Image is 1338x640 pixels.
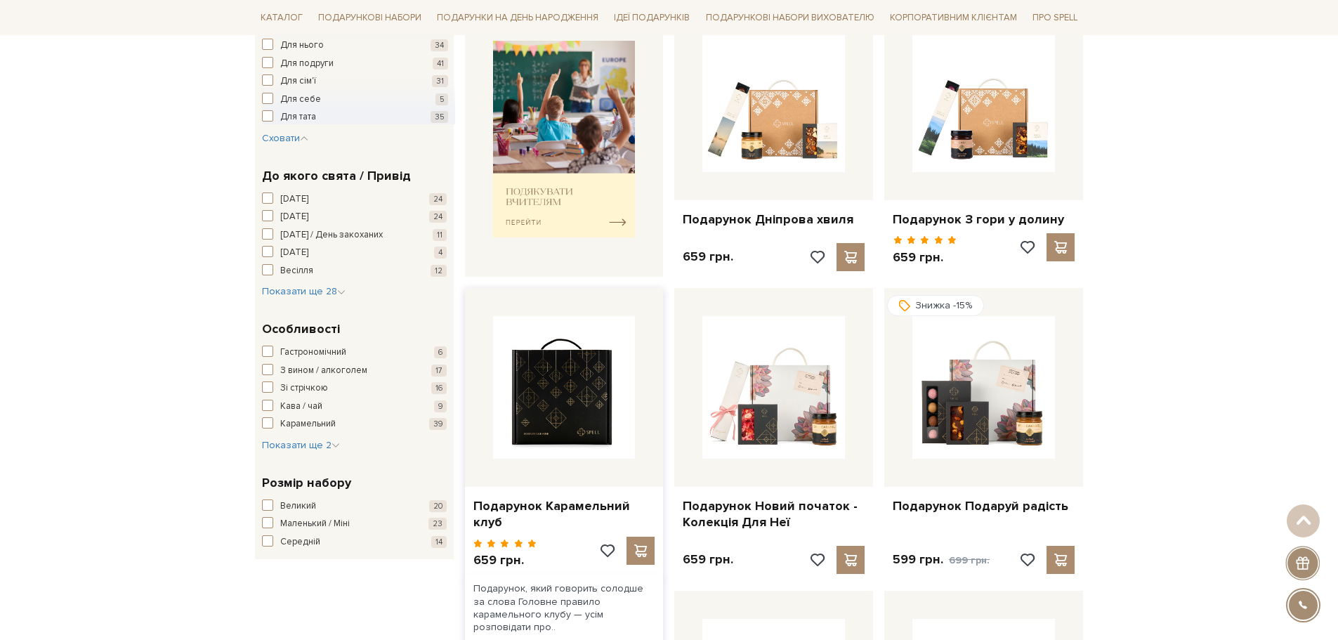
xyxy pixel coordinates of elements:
[893,551,990,568] p: 599 грн.
[431,39,448,51] span: 34
[887,295,984,316] div: Знижка -15%
[433,229,447,241] span: 11
[432,75,448,87] span: 31
[280,93,321,107] span: Для себе
[262,474,351,492] span: Розмір набору
[280,39,324,53] span: Для нього
[893,211,1075,228] a: Подарунок З гори у долину
[262,535,447,549] button: Середній 14
[280,110,316,124] span: Для тата
[608,7,695,29] a: Ідеї подарунків
[262,438,340,452] button: Показати ще 2
[493,41,636,238] img: banner
[262,285,346,297] span: Показати ще 28
[431,365,447,377] span: 17
[884,6,1023,30] a: Корпоративним клієнтам
[280,228,383,242] span: [DATE] / День закоханих
[262,74,448,89] button: Для сім'ї 31
[262,110,448,124] button: Для тата 35
[280,57,334,71] span: Для подруги
[280,264,313,278] span: Весілля
[262,517,447,531] button: Маленький / Міні 23
[262,285,346,299] button: Показати ще 28
[262,417,447,431] button: Карамельний 39
[893,249,957,266] p: 659 грн.
[280,517,350,531] span: Маленький / Міні
[429,193,447,205] span: 24
[262,210,447,224] button: [DATE] 24
[700,6,880,30] a: Подарункові набори вихователю
[262,400,447,414] button: Кава / чай 9
[429,500,447,512] span: 20
[431,382,447,394] span: 16
[431,111,448,123] span: 35
[431,7,604,29] a: Подарунки на День народження
[313,7,427,29] a: Подарункові набори
[262,499,447,514] button: Великий 20
[262,192,447,207] button: [DATE] 24
[683,551,733,568] p: 659 грн.
[262,228,447,242] button: [DATE] / День закоханих 11
[683,211,865,228] a: Подарунок Дніпрова хвиля
[1027,7,1083,29] a: Про Spell
[262,320,340,339] span: Особливості
[280,210,308,224] span: [DATE]
[255,7,308,29] a: Каталог
[280,417,336,431] span: Карамельний
[433,58,448,70] span: 41
[280,364,367,378] span: З вином / алкоголем
[893,498,1075,514] a: Подарунок Подаруй радість
[434,400,447,412] span: 9
[262,131,308,145] button: Сховати
[683,498,865,531] a: Подарунок Новий початок - Колекція Для Неї
[434,247,447,259] span: 4
[262,246,447,260] button: [DATE] 4
[262,132,308,144] span: Сховати
[429,418,447,430] span: 39
[473,498,655,531] a: Подарунок Карамельний клуб
[280,400,322,414] span: Кава / чай
[280,346,346,360] span: Гастрономічний
[493,316,636,459] img: Подарунок Карамельний клуб
[434,346,447,358] span: 6
[262,93,448,107] button: Для себе 5
[473,552,537,568] p: 659 грн.
[262,264,447,278] button: Весілля 12
[431,536,447,548] span: 14
[429,211,447,223] span: 24
[262,364,447,378] button: З вином / алкоголем 17
[280,499,316,514] span: Великий
[280,381,328,396] span: Зі стрічкою
[262,381,447,396] button: Зі стрічкою 16
[949,554,990,566] span: 699 грн.
[428,518,447,530] span: 23
[262,57,448,71] button: Для подруги 41
[262,39,448,53] button: Для нього 34
[431,265,447,277] span: 12
[683,249,733,265] p: 659 грн.
[262,439,340,451] span: Показати ще 2
[280,74,316,89] span: Для сім'ї
[262,166,411,185] span: До якого свята / Привід
[280,192,308,207] span: [DATE]
[262,346,447,360] button: Гастрономічний 6
[280,246,308,260] span: [DATE]
[280,535,320,549] span: Середній
[435,93,448,105] span: 5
